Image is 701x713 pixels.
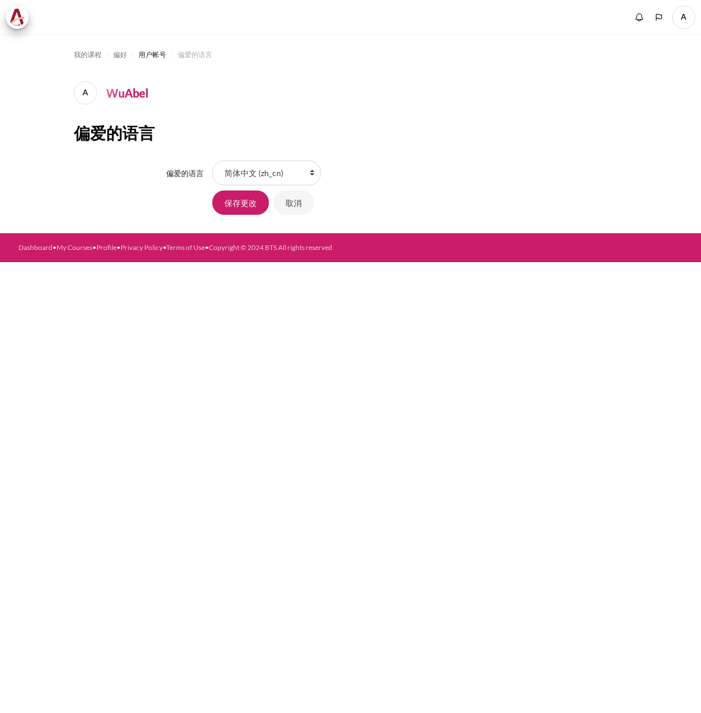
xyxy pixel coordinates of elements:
[74,122,628,143] h2: 偏爱的语言
[18,242,383,253] div: • • • • •
[273,191,314,215] input: 取消
[9,9,25,26] img: Architeck
[18,243,53,252] a: Dashboard
[166,169,204,178] label: 偏爱的语言
[672,6,695,29] a: 用户菜单
[6,6,35,29] a: Architeck Architeck
[74,50,102,60] span: 我的课程
[74,81,97,104] span: A
[74,81,102,104] a: A
[650,9,668,26] button: Languages
[74,48,102,62] a: 我的课程
[57,243,92,252] a: My Courses
[96,243,117,252] a: Profile
[209,243,332,252] a: Copyright © 2024 BTS All rights reserved
[121,243,163,252] a: Privacy Policy
[74,46,628,64] nav: 导航栏
[212,191,269,215] input: 保存更改
[113,48,127,62] a: 偏好
[672,6,695,29] span: A
[631,9,648,26] div: 显示没有新通知的通知窗口
[166,243,205,252] a: Terms of Use
[178,48,212,62] a: 偏爱的语言
[113,50,127,60] span: 偏好
[178,50,212,60] span: 偏爱的语言
[106,84,148,102] h4: WuAbel
[138,50,166,60] span: 用户帐号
